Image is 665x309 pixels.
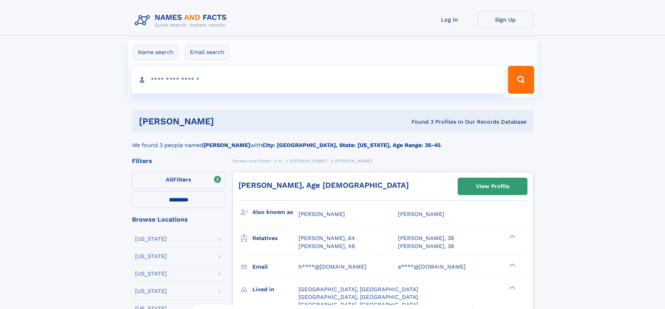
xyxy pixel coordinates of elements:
h1: [PERSON_NAME] [139,117,313,126]
a: Log In [422,11,478,28]
h3: Relatives [252,232,298,244]
span: [PERSON_NAME] [398,211,444,217]
label: Name search [133,45,178,60]
a: Names and Facts [232,156,271,165]
span: [PERSON_NAME] [335,159,372,163]
div: [US_STATE] [135,288,167,294]
div: ❯ [508,234,516,239]
label: Filters [132,172,226,188]
div: Browse Locations [132,216,226,223]
div: We found 3 people named with . [132,133,533,149]
span: All [166,176,173,183]
a: Sign Up [478,11,533,28]
h3: Also known as [252,206,298,218]
a: [PERSON_NAME], 64 [298,234,355,242]
span: [PERSON_NAME] [298,211,345,217]
div: ❯ [508,285,516,290]
div: Found 3 Profiles In Our Records Database [313,118,526,126]
div: [US_STATE] [135,236,167,242]
a: [PERSON_NAME], 48 [298,242,355,250]
a: [PERSON_NAME] [290,156,327,165]
a: View Profile [458,178,527,195]
span: [GEOGRAPHIC_DATA], [GEOGRAPHIC_DATA] [298,286,418,293]
div: [US_STATE] [135,254,167,259]
div: Filters [132,158,226,164]
b: [PERSON_NAME] [203,142,250,148]
h3: Lived in [252,284,298,295]
span: H [279,159,282,163]
div: ❯ [508,263,516,267]
img: Logo Names and Facts [132,11,232,30]
a: [PERSON_NAME], 38 [398,242,454,250]
a: H [279,156,282,165]
a: [PERSON_NAME], Age [DEMOGRAPHIC_DATA] [238,181,409,190]
div: [US_STATE] [135,271,167,277]
div: View Profile [476,178,509,194]
button: Search Button [508,66,534,94]
input: search input [131,66,505,94]
span: [PERSON_NAME] [290,159,327,163]
label: Email search [185,45,229,60]
span: [GEOGRAPHIC_DATA], [GEOGRAPHIC_DATA] [298,301,418,308]
b: City: [GEOGRAPHIC_DATA], State: [US_STATE], Age Range: 35-45 [262,142,441,148]
a: [PERSON_NAME], 38 [398,234,454,242]
span: [GEOGRAPHIC_DATA], [GEOGRAPHIC_DATA] [298,294,418,300]
h3: Email [252,261,298,273]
